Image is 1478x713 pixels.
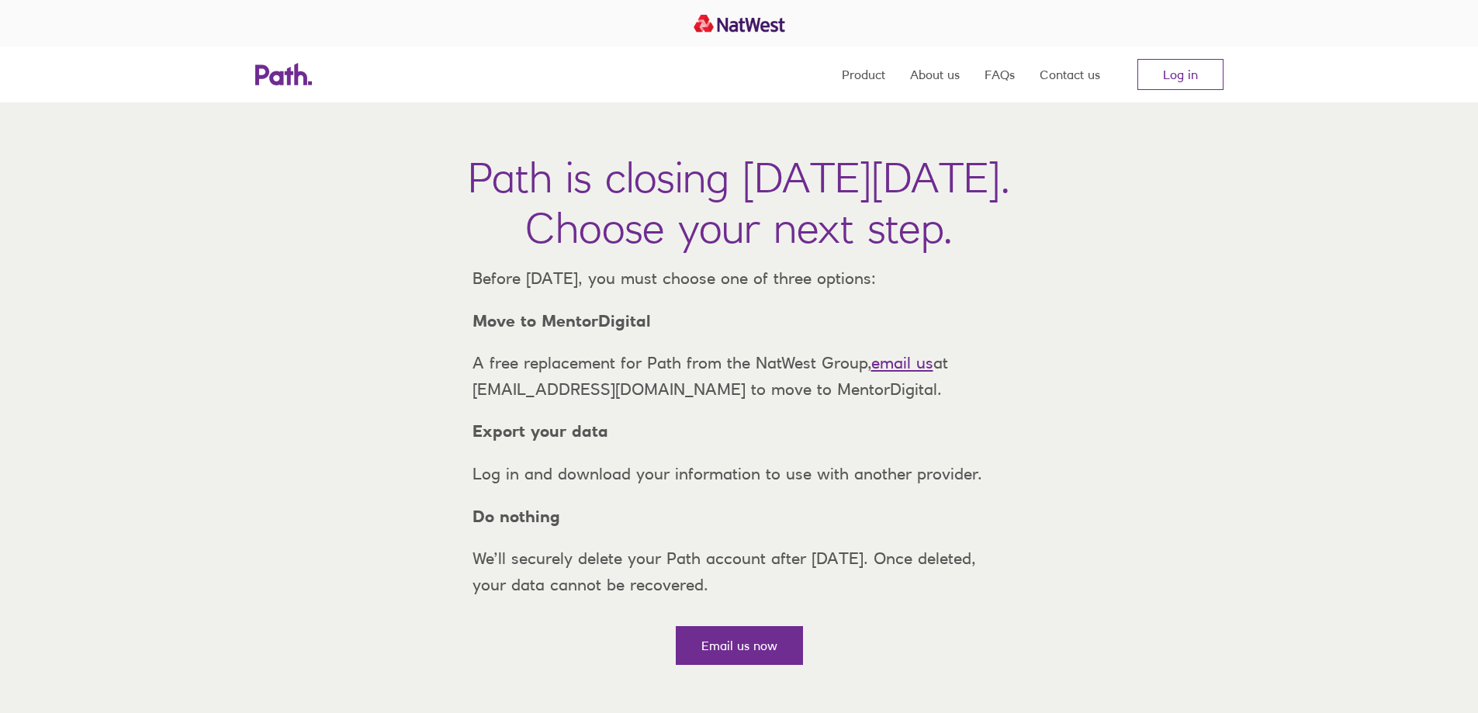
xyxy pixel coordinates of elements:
strong: Move to MentorDigital [472,311,651,331]
a: email us [871,353,933,372]
a: Log in [1137,59,1224,90]
p: Log in and download your information to use with another provider. [460,461,1019,487]
a: About us [910,47,960,102]
a: Contact us [1040,47,1100,102]
a: Product [842,47,885,102]
p: Before [DATE], you must choose one of three options: [460,265,1019,292]
strong: Export your data [472,421,608,441]
p: We’ll securely delete your Path account after [DATE]. Once deleted, your data cannot be recovered. [460,545,1019,597]
a: Email us now [676,626,803,665]
strong: Do nothing [472,507,560,526]
p: A free replacement for Path from the NatWest Group, at [EMAIL_ADDRESS][DOMAIN_NAME] to move to Me... [460,350,1019,402]
h1: Path is closing [DATE][DATE]. Choose your next step. [468,152,1010,253]
a: FAQs [985,47,1015,102]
